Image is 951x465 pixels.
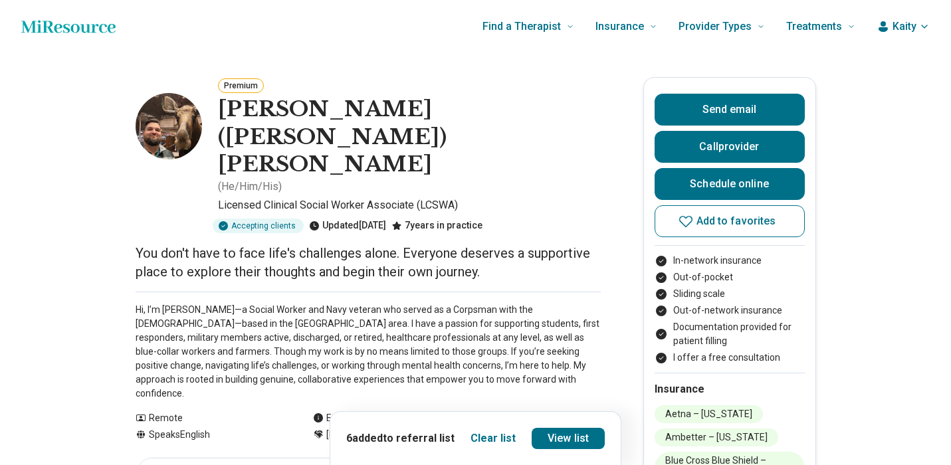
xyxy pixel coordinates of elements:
h2: Insurance [655,381,805,397]
span: [DEMOGRAPHIC_DATA] ally [326,428,441,442]
button: Premium [218,78,264,93]
h1: [PERSON_NAME] ([PERSON_NAME]) [PERSON_NAME] [218,96,601,179]
span: Add to favorites [696,216,776,227]
span: to referral list [383,432,455,444]
li: In-network insurance [655,254,805,268]
span: Find a Therapist [482,17,561,36]
div: Speaks English [136,428,286,442]
span: Insurance [595,17,644,36]
li: Aetna – [US_STATE] [655,405,763,423]
li: Out-of-pocket [655,270,805,284]
img: Benjamin Ingraham, Licensed Clinical Social Worker Associate (LCSWA) [136,93,202,159]
a: View list [532,428,605,449]
span: Treatments [786,17,842,36]
button: Clear list [471,430,516,446]
ul: Payment options [655,254,805,365]
p: 6 added [346,430,455,446]
li: I offer a free consultation [655,351,805,365]
a: Schedule online [655,168,805,200]
p: You don't have to face life's challenges alone. Everyone deserves a supportive place to explore t... [136,244,601,281]
p: Hi, I’m [PERSON_NAME]—a Social Worker and Navy veteran who served as a Corpsman with the [DEMOGRA... [136,303,601,401]
a: Home page [21,13,116,40]
button: Send email [655,94,805,126]
span: Provider Types [679,17,752,36]
div: Updated [DATE] [309,219,386,233]
span: Kaity [893,19,916,35]
div: Accepting clients [213,219,304,233]
button: Add to favorites [655,205,805,237]
div: Remote [136,411,286,425]
p: Licensed Clinical Social Worker Associate (LCSWA) [218,197,601,213]
div: 7 years in practice [391,219,482,233]
div: Emergency number not available [313,411,465,425]
li: Documentation provided for patient filling [655,320,805,348]
li: Out-of-network insurance [655,304,805,318]
li: Ambetter – [US_STATE] [655,428,778,446]
p: ( He/Him/His ) [218,179,282,195]
li: Sliding scale [655,287,805,301]
button: Callprovider [655,131,805,163]
button: Kaity [877,19,930,35]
